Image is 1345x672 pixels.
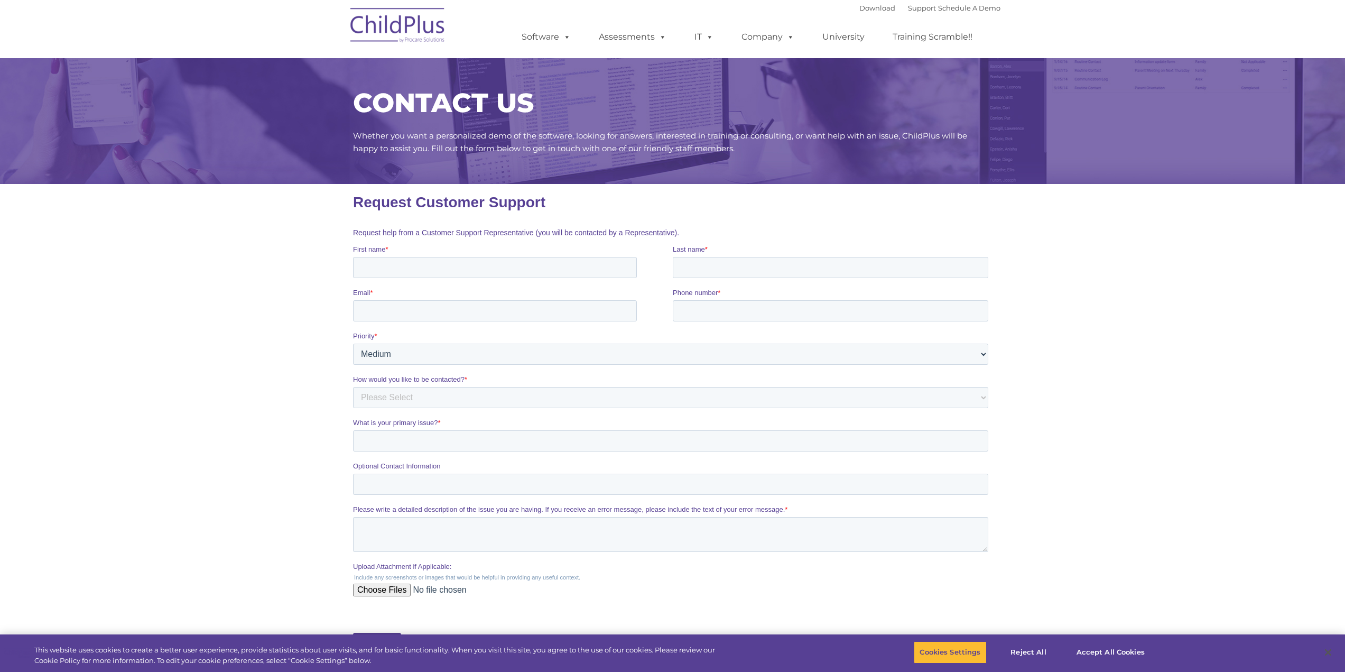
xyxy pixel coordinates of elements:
a: Schedule A Demo [938,4,1000,12]
a: Training Scramble!! [882,26,983,48]
a: Assessments [588,26,677,48]
button: Reject All [996,641,1062,664]
a: Download [859,4,895,12]
button: Cookies Settings [914,641,986,664]
button: Accept All Cookies [1071,641,1151,664]
span: Whether you want a personalized demo of the software, looking for answers, interested in training... [353,131,967,153]
a: Support [908,4,936,12]
a: IT [684,26,724,48]
a: Software [511,26,581,48]
img: ChildPlus by Procare Solutions [345,1,451,53]
a: Company [731,26,805,48]
a: University [812,26,875,48]
button: Close [1316,641,1340,664]
div: This website uses cookies to create a better user experience, provide statistics about user visit... [34,645,740,666]
span: CONTACT US [353,87,534,119]
font: | [859,4,1000,12]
